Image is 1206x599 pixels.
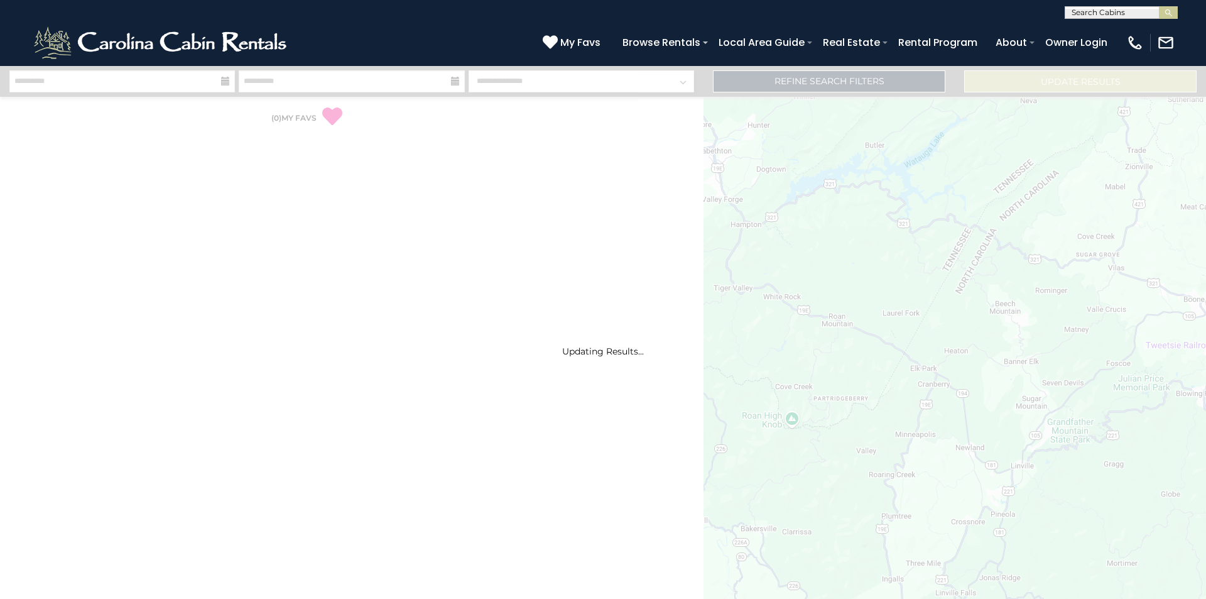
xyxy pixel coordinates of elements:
a: Rental Program [892,31,984,53]
a: Local Area Guide [712,31,811,53]
img: phone-regular-white.png [1126,34,1144,52]
img: mail-regular-white.png [1157,34,1175,52]
img: White-1-2.png [31,24,292,62]
a: My Favs [543,35,604,51]
a: Browse Rentals [616,31,707,53]
a: Owner Login [1039,31,1114,53]
a: About [989,31,1033,53]
span: My Favs [560,35,600,50]
a: Real Estate [817,31,886,53]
